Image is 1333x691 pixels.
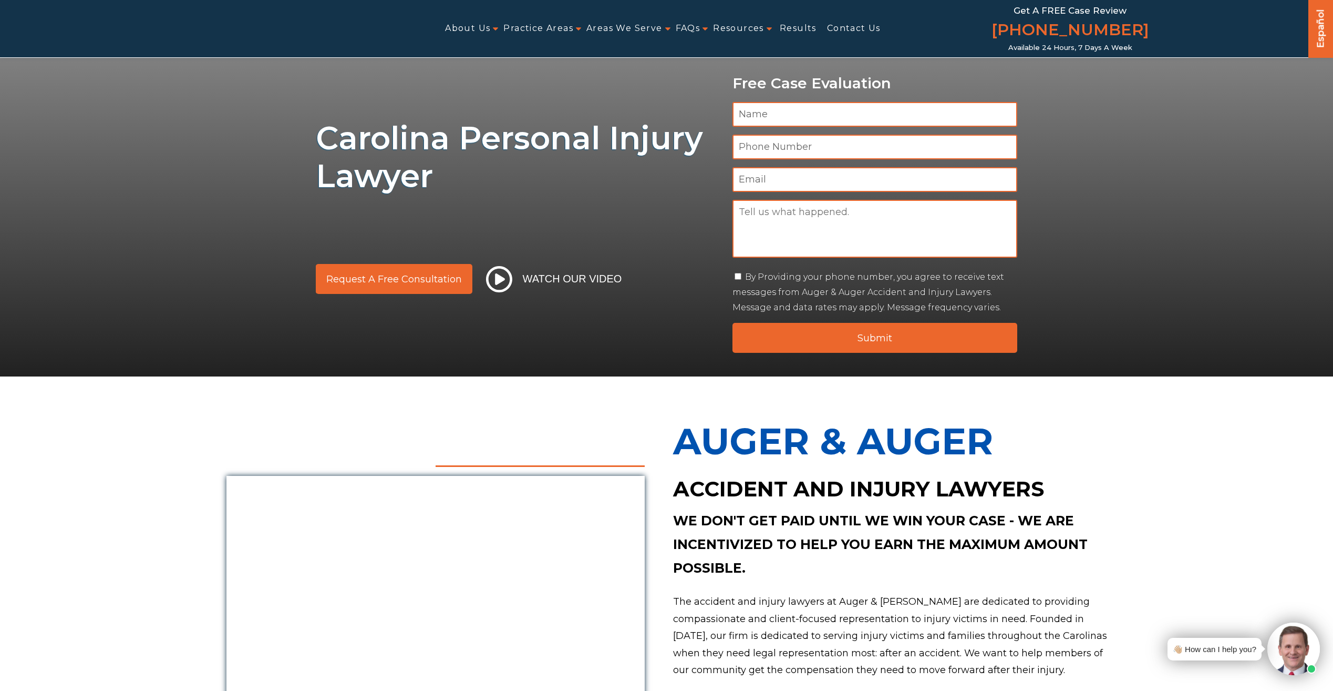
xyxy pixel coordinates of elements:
[503,17,573,40] a: Practice Areas
[316,119,720,195] h1: Carolina Personal Injury Lawyer
[732,75,1018,92] p: Free Case Evaluation
[169,16,335,41] img: Auger & Auger Accident and Injury Lawyers Logo
[732,272,1004,312] label: By Providing your phone number, you agree to receive text messages from Auger & Auger Accident an...
[1014,5,1127,16] span: Get a FREE Case Review
[326,275,462,284] span: Request a Free Consultation
[316,200,624,240] img: sub text
[732,323,1018,353] input: Submit
[1267,623,1320,675] img: Intaker widget Avatar
[673,408,1107,474] p: Auger & Auger
[713,17,764,40] a: Resources
[673,593,1107,678] p: The accident and injury lawyers at Auger & [PERSON_NAME] are dedicated to providing compassionate...
[732,135,1018,159] input: Phone Number
[483,266,625,293] button: Watch Our Video
[676,17,700,40] a: FAQs
[732,167,1018,192] input: Email
[991,18,1149,44] a: [PHONE_NUMBER]
[827,17,881,40] a: Contact Us
[586,17,663,40] a: Areas We Serve
[1008,44,1132,52] span: Available 24 Hours, 7 Days a Week
[732,102,1018,127] input: Name
[1173,642,1256,656] div: 👋🏼 How can I help you?
[780,17,817,40] a: Results
[673,509,1107,580] p: We don't get paid until we win your case - we are incentivized to help you earn the maximum amoun...
[445,17,490,40] a: About Us
[316,264,472,294] a: Request a Free Consultation
[673,474,1107,504] h2: Accident and Injury Lawyers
